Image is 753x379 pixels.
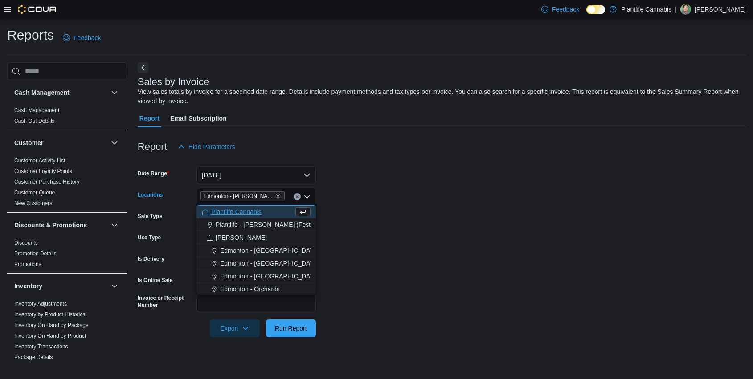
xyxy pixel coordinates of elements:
[188,142,235,151] span: Hide Parameters
[14,88,107,97] button: Cash Management
[14,117,55,125] span: Cash Out Details
[196,244,316,257] button: Edmonton - [GEOGRAPHIC_DATA]
[14,250,57,257] a: Promotion Details
[14,311,87,318] a: Inventory by Product Historical
[109,281,120,291] button: Inventory
[14,138,107,147] button: Customer
[14,138,43,147] h3: Customer
[14,189,55,196] span: Customer Queue
[138,170,169,177] label: Date Range
[210,319,260,337] button: Export
[14,322,89,328] a: Inventory On Hand by Package
[275,194,281,199] button: Remove Edmonton - Terra Losa from selection in this group
[14,88,70,97] h3: Cash Management
[200,191,285,201] span: Edmonton - Terra Losa
[14,221,87,230] h3: Discounts & Promotions
[7,105,127,130] div: Cash Management
[109,220,120,230] button: Discounts & Promotions
[196,231,316,244] button: [PERSON_NAME]
[74,33,101,42] span: Feedback
[552,5,579,14] span: Feedback
[216,220,322,229] span: Plantlife - [PERSON_NAME] (Festival)
[138,191,163,198] label: Locations
[7,155,127,212] div: Customer
[139,109,160,127] span: Report
[109,137,120,148] button: Customer
[14,343,68,350] span: Inventory Transactions
[14,168,72,174] a: Customer Loyalty Points
[14,311,87,318] span: Inventory by Product Historical
[14,250,57,257] span: Promotion Details
[211,207,262,216] span: Plantlife Cannabis
[294,193,301,200] button: Clear input
[14,179,80,185] a: Customer Purchase History
[138,277,173,284] label: Is Online Sale
[7,26,54,44] h1: Reports
[14,189,55,196] a: Customer Queue
[14,282,107,290] button: Inventory
[138,213,162,220] label: Sale Type
[680,4,691,15] div: Rian Lamontagne
[138,234,161,241] label: Use Type
[14,200,52,206] a: New Customers
[14,333,86,339] a: Inventory On Hand by Product
[303,193,311,200] button: Close list of options
[196,257,316,270] button: Edmonton - [GEOGRAPHIC_DATA]
[14,332,86,339] span: Inventory On Hand by Product
[695,4,746,15] p: [PERSON_NAME]
[14,107,59,113] a: Cash Management
[109,87,120,98] button: Cash Management
[586,14,587,15] span: Dark Mode
[196,206,316,218] button: Plantlife Cannabis
[14,239,38,246] span: Discounts
[14,118,55,124] a: Cash Out Details
[138,255,164,262] label: Is Delivery
[275,324,307,333] span: Run Report
[538,0,583,18] a: Feedback
[204,192,274,201] span: Edmonton - [PERSON_NAME]
[220,246,319,255] span: Edmonton - [GEOGRAPHIC_DATA]
[621,4,671,15] p: Plantlife Cannabis
[586,5,605,14] input: Dark Mode
[216,233,267,242] span: [PERSON_NAME]
[14,343,68,350] a: Inventory Transactions
[220,272,319,281] span: Edmonton - [GEOGRAPHIC_DATA]
[220,259,319,268] span: Edmonton - [GEOGRAPHIC_DATA]
[59,29,104,47] a: Feedback
[174,138,239,156] button: Hide Parameters
[138,141,167,152] h3: Report
[14,282,42,290] h3: Inventory
[196,270,316,283] button: Edmonton - [GEOGRAPHIC_DATA]
[138,77,209,87] h3: Sales by Invoice
[14,157,65,164] span: Customer Activity List
[215,319,254,337] span: Export
[14,301,67,307] a: Inventory Adjustments
[196,166,316,184] button: [DATE]
[14,157,65,164] a: Customer Activity List
[14,261,41,267] a: Promotions
[14,300,67,307] span: Inventory Adjustments
[14,240,38,246] a: Discounts
[14,221,107,230] button: Discounts & Promotions
[196,283,316,296] button: Edmonton - Orchards
[196,218,316,231] button: Plantlife - [PERSON_NAME] (Festival)
[18,5,57,14] img: Cova
[220,285,280,294] span: Edmonton - Orchards
[14,354,53,360] a: Package Details
[138,62,148,73] button: Next
[14,178,80,185] span: Customer Purchase History
[138,294,193,309] label: Invoice or Receipt Number
[170,109,227,127] span: Email Subscription
[266,319,316,337] button: Run Report
[138,87,741,106] div: View sales totals by invoice for a specified date range. Details include payment methods and tax ...
[675,4,677,15] p: |
[7,238,127,273] div: Discounts & Promotions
